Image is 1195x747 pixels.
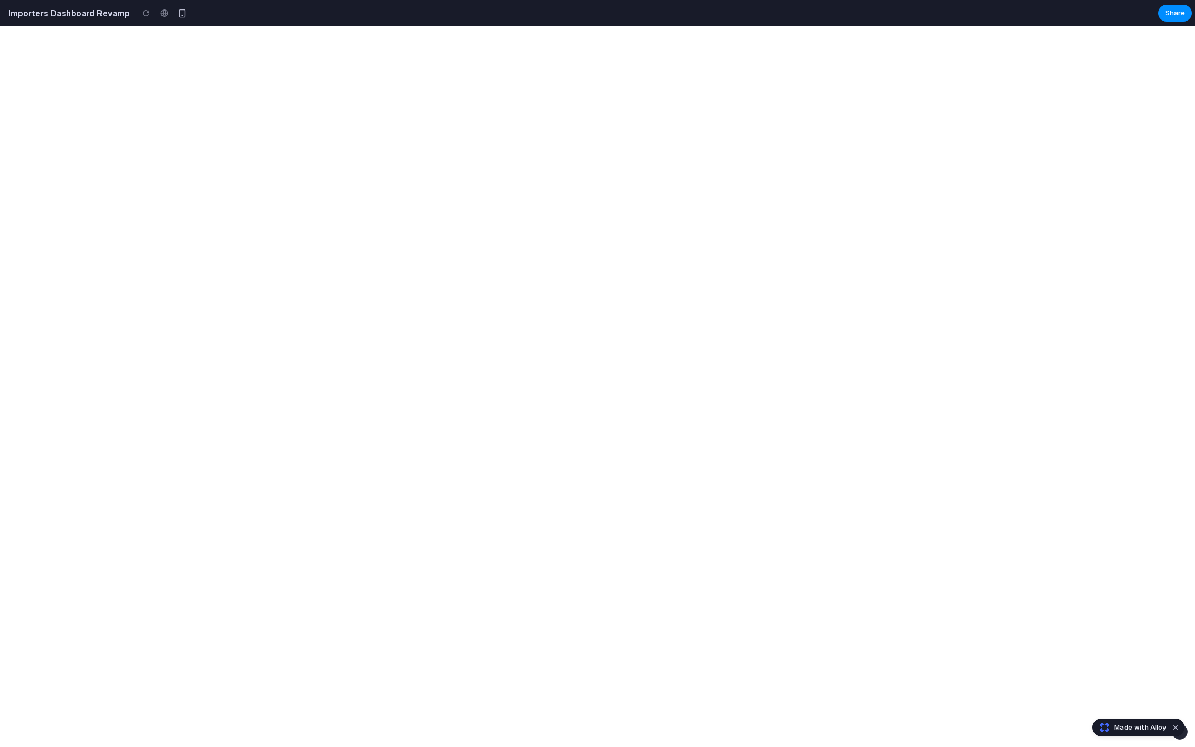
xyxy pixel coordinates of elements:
[1093,722,1167,733] a: Made with Alloy
[1158,5,1192,22] button: Share
[1165,8,1185,18] span: Share
[1169,721,1182,734] button: Dismiss watermark
[1114,722,1166,733] span: Made with Alloy
[4,7,130,19] h2: Importers Dashboard Revamp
